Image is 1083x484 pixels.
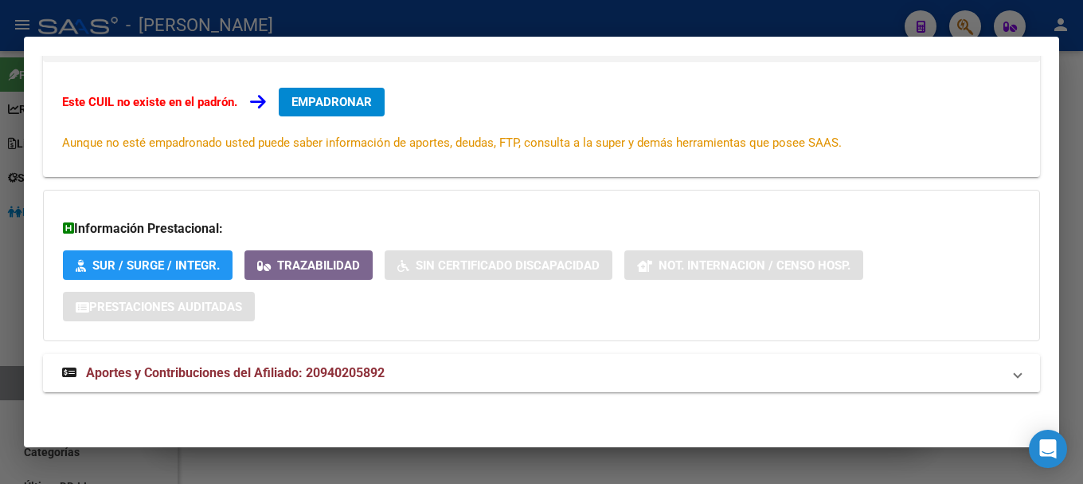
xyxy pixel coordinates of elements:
span: Prestaciones Auditadas [89,300,242,314]
span: EMPADRONAR [291,95,372,109]
span: Sin Certificado Discapacidad [416,258,600,273]
div: Datos de Empadronamiento [43,62,1040,177]
button: EMPADRONAR [279,88,385,116]
span: SUR / SURGE / INTEGR. [92,258,220,273]
span: Not. Internacion / Censo Hosp. [659,258,850,273]
button: Prestaciones Auditadas [63,292,255,321]
strong: Este CUIL no existe en el padrón. [62,95,237,109]
h3: Información Prestacional: [63,219,1020,238]
span: Aportes y Contribuciones del Afiliado: 20940205892 [86,365,385,380]
span: Aunque no esté empadronado usted puede saber información de aportes, deudas, FTP, consulta a la s... [62,136,842,150]
mat-expansion-panel-header: Aportes y Contribuciones del Afiliado: 20940205892 [43,354,1040,392]
button: SUR / SURGE / INTEGR. [63,250,233,280]
button: Trazabilidad [244,250,373,280]
span: Trazabilidad [277,258,360,273]
button: Not. Internacion / Censo Hosp. [624,250,863,280]
div: Open Intercom Messenger [1029,430,1067,468]
button: Sin Certificado Discapacidad [385,250,612,280]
